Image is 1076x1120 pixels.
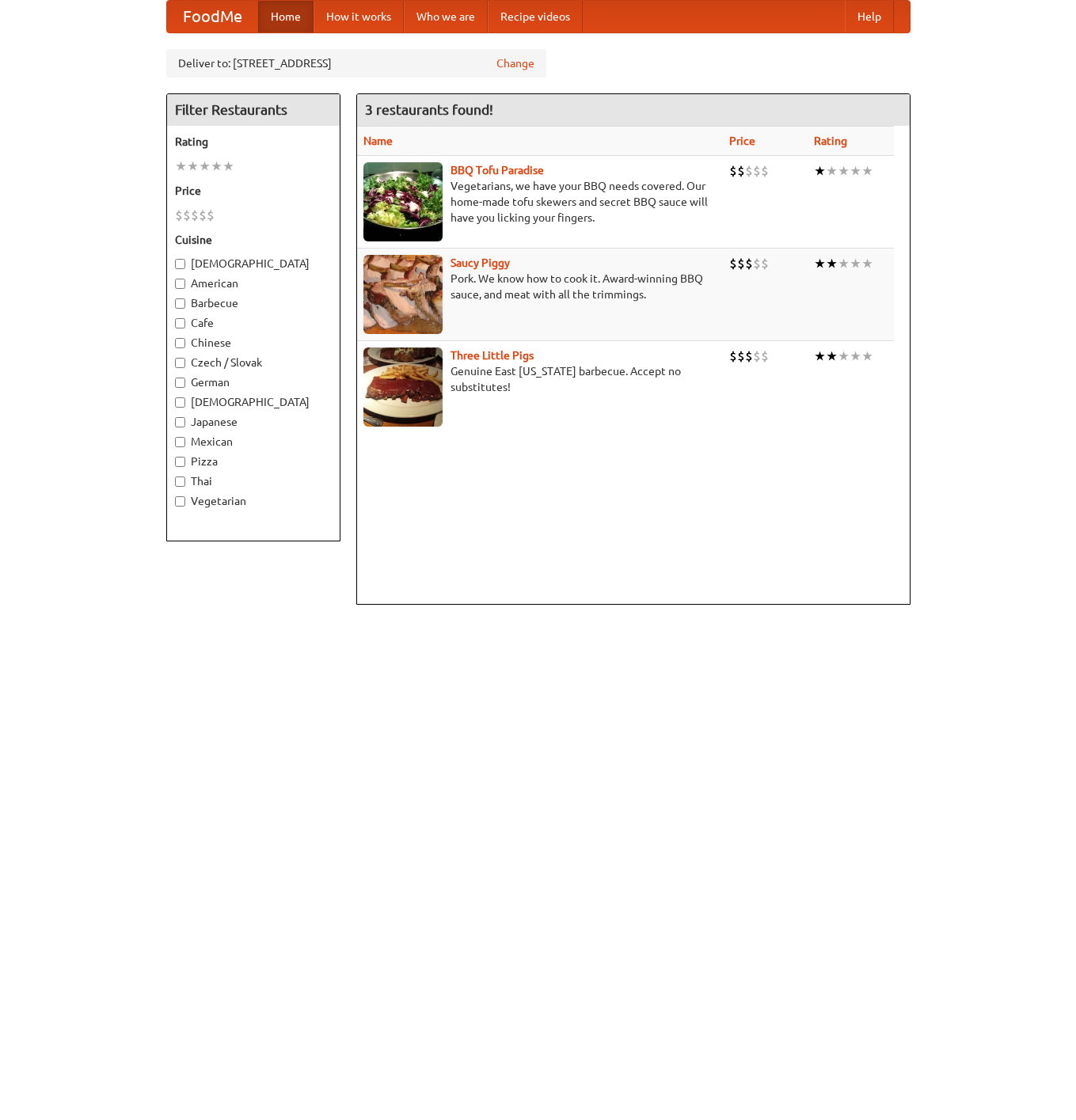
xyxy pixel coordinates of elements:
a: Help [845,1,894,32]
a: How it works [314,1,404,32]
a: Recipe videos [488,1,583,32]
input: [DEMOGRAPHIC_DATA] [175,397,185,408]
li: $ [207,207,215,224]
label: [DEMOGRAPHIC_DATA] [175,256,332,271]
a: Home [258,1,314,32]
li: ★ [861,255,873,272]
a: FoodMe [167,1,258,32]
a: Who we are [404,1,488,32]
li: $ [737,347,745,365]
label: Barbecue [175,295,332,311]
input: German [175,378,185,388]
label: Vegetarian [175,493,332,509]
li: $ [761,162,769,180]
h5: Price [175,183,332,199]
img: tofuparadise.jpg [363,162,443,241]
h5: Cuisine [175,232,332,248]
label: German [175,374,332,390]
a: Rating [814,135,847,147]
li: ★ [850,162,861,180]
li: $ [175,207,183,224]
li: ★ [838,255,850,272]
input: Mexican [175,437,185,447]
img: littlepigs.jpg [363,347,443,427]
li: ★ [814,347,826,365]
li: ★ [187,158,199,175]
li: ★ [861,162,873,180]
label: Thai [175,473,332,489]
li: ★ [199,158,211,175]
li: ★ [222,158,234,175]
input: Vegetarian [175,496,185,507]
p: Vegetarians, we have your BBQ needs covered. Our home-made tofu skewers and secret BBQ sauce will... [363,178,717,226]
input: American [175,279,185,289]
li: $ [729,162,737,180]
label: Cafe [175,315,332,331]
img: saucy.jpg [363,255,443,334]
p: Pork. We know how to cook it. Award-winning BBQ sauce, and meat with all the trimmings. [363,271,717,302]
li: $ [191,207,199,224]
li: ★ [850,255,861,272]
li: ★ [861,347,873,365]
li: ★ [826,255,838,272]
label: Pizza [175,454,332,469]
h5: Rating [175,134,332,150]
li: ★ [838,162,850,180]
li: $ [753,255,761,272]
li: $ [729,255,737,272]
input: Pizza [175,457,185,467]
a: Price [729,135,755,147]
a: Saucy Piggy [451,256,510,269]
li: $ [745,255,753,272]
input: Cafe [175,318,185,328]
li: $ [745,347,753,365]
li: $ [729,347,737,365]
li: ★ [211,158,222,175]
li: $ [753,347,761,365]
label: Chinese [175,335,332,351]
p: Genuine East [US_STATE] barbecue. Accept no substitutes! [363,363,717,395]
label: Mexican [175,434,332,450]
li: $ [199,207,207,224]
div: Deliver to: [STREET_ADDRESS] [166,49,546,78]
a: Name [363,135,393,147]
label: American [175,275,332,291]
label: Czech / Slovak [175,355,332,370]
input: Czech / Slovak [175,358,185,368]
li: $ [745,162,753,180]
li: $ [761,255,769,272]
li: $ [737,162,745,180]
li: ★ [850,347,861,365]
ng-pluralize: 3 restaurants found! [365,102,493,117]
li: ★ [826,162,838,180]
a: BBQ Tofu Paradise [451,164,544,177]
a: Change [496,55,534,71]
label: Japanese [175,414,332,430]
li: $ [753,162,761,180]
li: ★ [826,347,838,365]
li: ★ [838,347,850,365]
input: [DEMOGRAPHIC_DATA] [175,259,185,269]
li: ★ [175,158,187,175]
label: [DEMOGRAPHIC_DATA] [175,394,332,410]
a: Three Little Pigs [451,349,534,362]
input: Chinese [175,338,185,348]
input: Barbecue [175,298,185,309]
li: ★ [814,255,826,272]
li: $ [183,207,191,224]
input: Japanese [175,417,185,427]
li: $ [761,347,769,365]
input: Thai [175,476,185,487]
li: $ [737,255,745,272]
li: ★ [814,162,826,180]
h4: Filter Restaurants [167,94,340,126]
